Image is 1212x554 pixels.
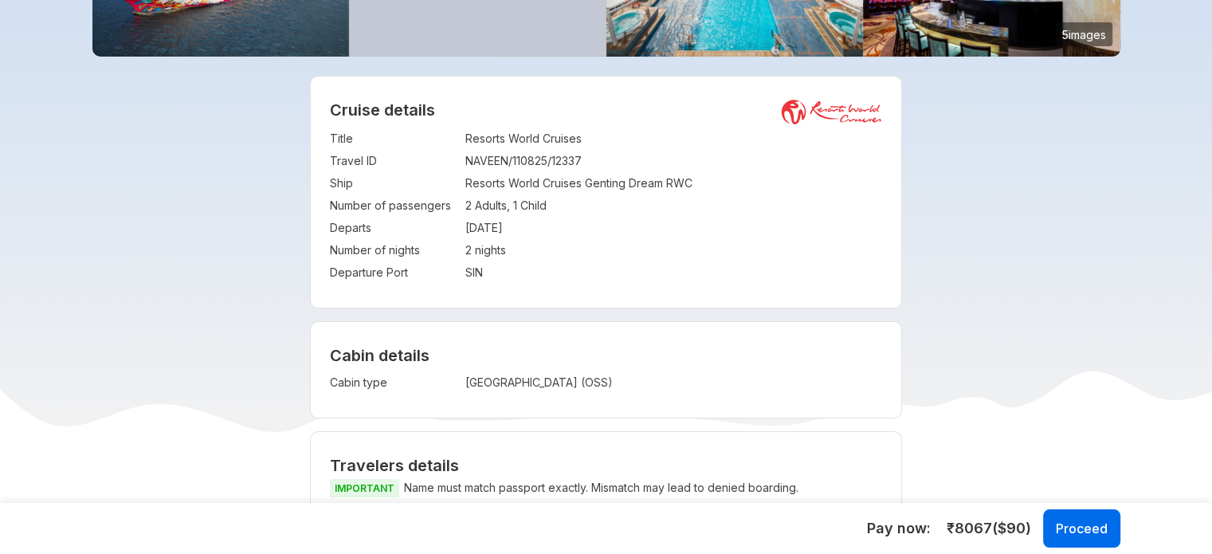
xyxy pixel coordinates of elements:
[457,128,465,150] td: :
[1056,22,1112,46] small: 5 images
[465,172,882,194] td: Resorts World Cruises Genting Dream RWC
[465,128,882,150] td: Resorts World Cruises
[1043,509,1120,548] button: Proceed
[465,261,882,284] td: SIN
[465,194,882,217] td: 2 Adults, 1 Child
[947,518,1031,539] span: ₹ 8067 ($ 90 )
[330,172,457,194] td: Ship
[330,194,457,217] td: Number of passengers
[457,371,465,394] td: :
[330,456,882,475] h2: Travelers details
[457,150,465,172] td: :
[330,217,457,239] td: Departs
[457,261,465,284] td: :
[465,150,882,172] td: NAVEEN/110825/12337
[457,172,465,194] td: :
[457,239,465,261] td: :
[465,217,882,239] td: [DATE]
[330,371,457,394] td: Cabin type
[457,194,465,217] td: :
[465,371,759,394] td: [GEOGRAPHIC_DATA] (OSS)
[330,261,457,284] td: Departure Port
[330,239,457,261] td: Number of nights
[330,478,882,498] p: Name must match passport exactly. Mismatch may lead to denied boarding.
[330,150,457,172] td: Travel ID
[465,239,882,261] td: 2 nights
[330,100,882,120] h2: Cruise details
[330,128,457,150] td: Title
[330,479,399,497] span: IMPORTANT
[457,217,465,239] td: :
[867,519,931,538] h5: Pay now:
[330,346,882,365] h4: Cabin details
